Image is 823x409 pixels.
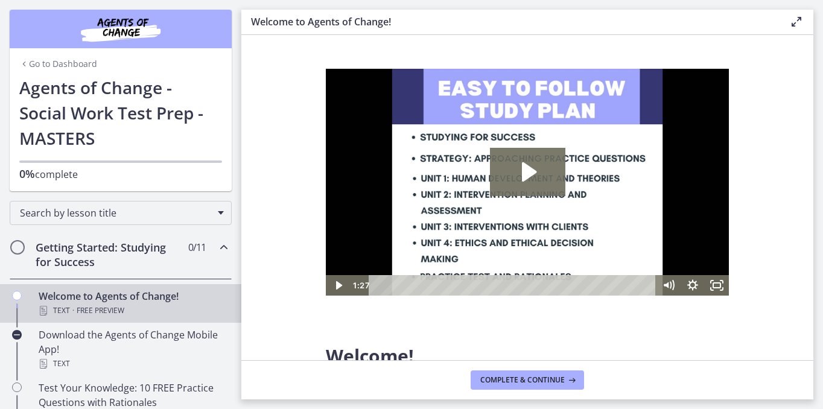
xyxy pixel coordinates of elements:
div: Download the Agents of Change Mobile App! [39,328,227,371]
button: Mute [331,206,355,227]
span: Free preview [77,303,124,318]
span: Complete & continue [480,375,565,385]
span: 0% [19,166,35,181]
h2: Getting Started: Studying for Success [36,240,183,269]
span: Search by lesson title [20,206,212,220]
div: Welcome to Agents of Change! [39,289,227,318]
span: · [72,303,74,318]
img: Agents of Change Social Work Test Prep [48,14,193,43]
span: 0 / 11 [188,240,206,255]
div: Playbar [52,206,325,227]
button: Complete & continue [471,370,584,390]
p: complete [19,166,222,182]
button: Play Video: c1o6hcmjueu5qasqsu00.mp4 [164,79,240,127]
span: Welcome! [326,343,414,368]
a: Go to Dashboard [19,58,97,70]
div: Search by lesson title [10,201,232,225]
h3: Welcome to Agents of Change! [251,14,770,29]
button: Show settings menu [355,206,379,227]
div: Text [39,357,227,371]
button: Fullscreen [379,206,403,227]
div: Text [39,303,227,318]
h1: Agents of Change - Social Work Test Prep - MASTERS [19,75,222,151]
